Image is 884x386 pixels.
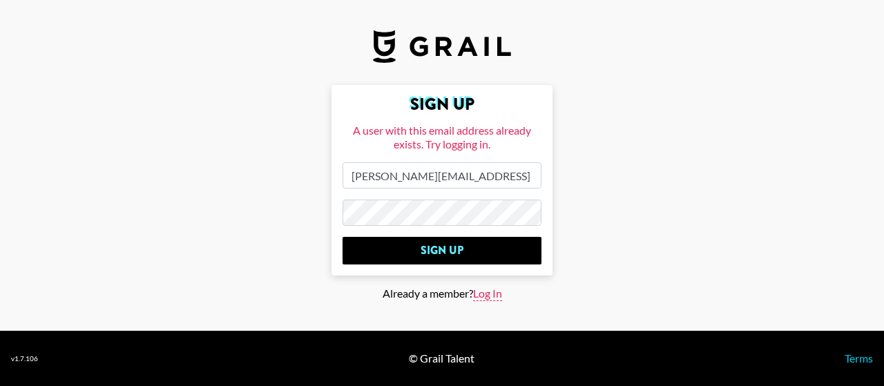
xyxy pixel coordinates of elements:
img: Grail Talent Logo [373,30,511,63]
div: v 1.7.106 [11,354,38,363]
input: Sign Up [343,237,541,264]
span: Log In [473,287,502,301]
div: A user with this email address already exists. Try logging in. [343,124,541,151]
div: © Grail Talent [409,351,474,365]
input: Email [343,162,541,189]
h2: Sign Up [343,96,541,113]
a: Terms [845,351,873,365]
div: Already a member? [11,287,873,301]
